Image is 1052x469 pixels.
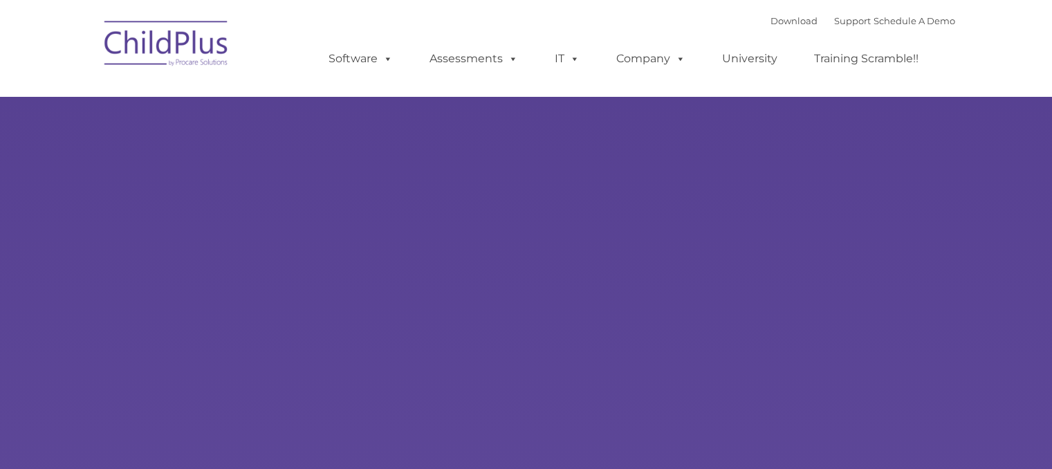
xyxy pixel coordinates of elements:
[800,45,932,73] a: Training Scramble!!
[770,15,955,26] font: |
[416,45,532,73] a: Assessments
[834,15,871,26] a: Support
[602,45,699,73] a: Company
[315,45,407,73] a: Software
[541,45,593,73] a: IT
[874,15,955,26] a: Schedule A Demo
[708,45,791,73] a: University
[770,15,818,26] a: Download
[98,11,236,80] img: ChildPlus by Procare Solutions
